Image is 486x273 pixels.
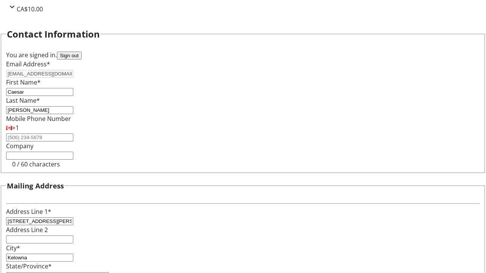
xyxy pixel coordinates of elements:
[6,262,52,270] label: State/Province*
[6,50,480,60] div: You are signed in.
[6,244,20,252] label: City*
[6,115,71,123] label: Mobile Phone Number
[17,5,43,13] span: CA$10.00
[6,254,73,262] input: City
[6,217,73,225] input: Address
[6,78,41,86] label: First Name*
[6,226,48,234] label: Address Line 2
[7,27,100,41] h2: Contact Information
[6,207,51,216] label: Address Line 1*
[7,180,64,191] h3: Mailing Address
[57,52,82,60] button: Sign out
[6,60,50,68] label: Email Address*
[6,96,40,105] label: Last Name*
[12,160,60,168] tr-character-limit: 0 / 60 characters
[6,133,73,141] input: (506) 234-5678
[6,142,33,150] label: Company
